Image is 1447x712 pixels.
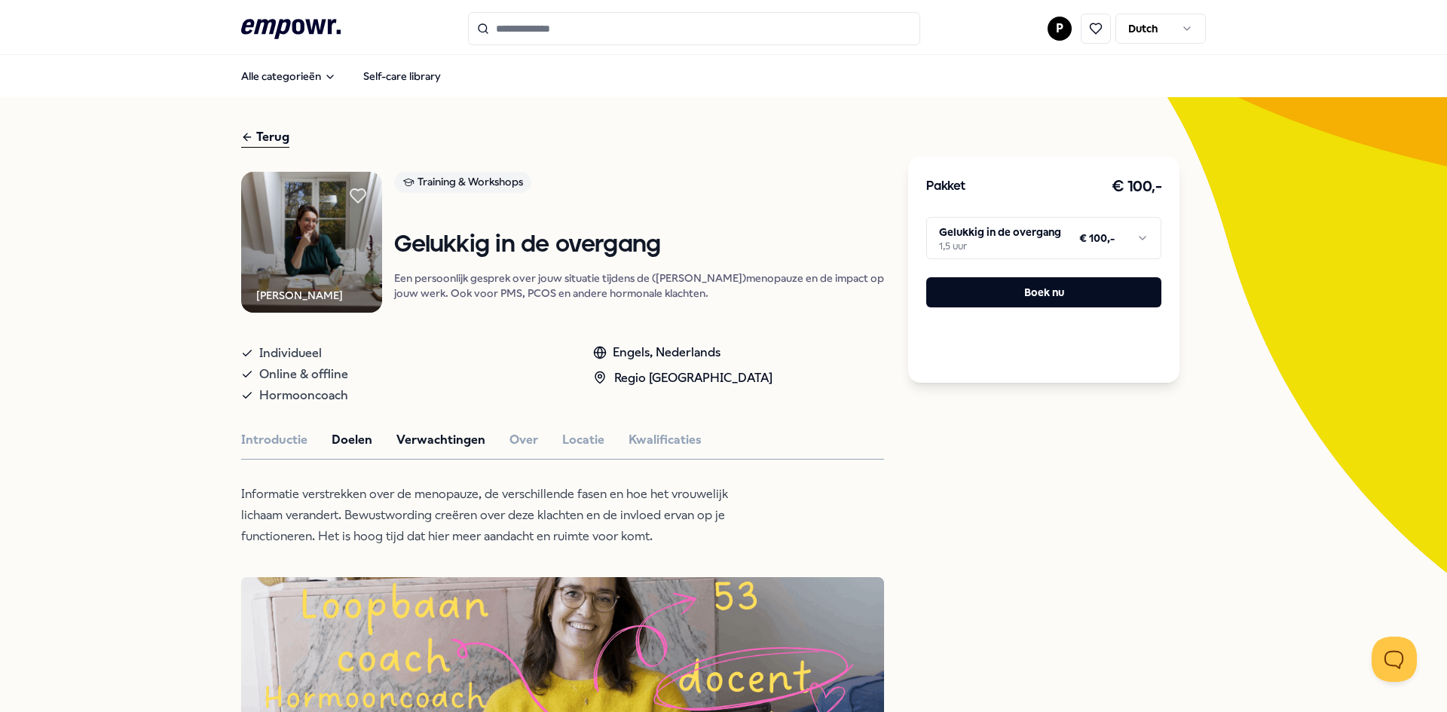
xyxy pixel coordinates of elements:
div: Training & Workshops [394,172,531,193]
span: Individueel [259,343,322,364]
span: Online & offline [259,364,348,385]
img: Product Image [241,172,382,313]
div: Regio [GEOGRAPHIC_DATA] [593,368,772,388]
div: Terug [241,127,289,148]
div: Engels, Nederlands [593,343,772,362]
button: Alle categorieën [229,61,348,91]
h3: € 100,- [1112,175,1162,199]
div: [PERSON_NAME] [256,287,343,304]
button: Verwachtingen [396,430,485,450]
h3: Pakket [926,177,965,197]
nav: Main [229,61,453,91]
input: Search for products, categories or subcategories [468,12,920,45]
button: P [1048,17,1072,41]
p: Een persoonlijk gesprek over jouw situatie tijdens de ([PERSON_NAME])menopauze en de impact op jo... [394,270,884,301]
p: Informatie verstrekken over de menopauze, de verschillende fasen en hoe het vrouwelijk lichaam ve... [241,484,731,547]
span: Hormooncoach [259,385,348,406]
button: Over [509,430,538,450]
h1: Gelukkig in de overgang [394,232,884,258]
button: Introductie [241,430,307,450]
button: Doelen [332,430,372,450]
a: Self-care library [351,61,453,91]
button: Kwalificaties [629,430,702,450]
iframe: Help Scout Beacon - Open [1372,637,1417,682]
button: Locatie [562,430,604,450]
a: Training & Workshops [394,172,884,198]
button: Boek nu [926,277,1161,307]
